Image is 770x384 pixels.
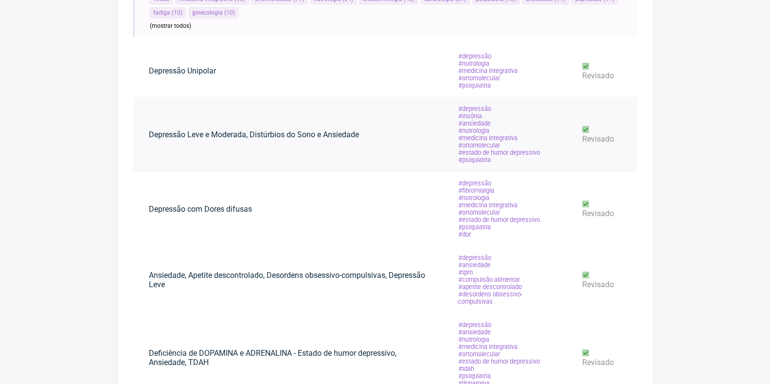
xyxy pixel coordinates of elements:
[458,231,472,238] span: dor
[458,120,492,127] span: ansiedade
[458,223,492,231] span: psiquiatria
[458,254,492,261] span: depressão
[223,9,235,16] span: ( 10 )
[458,82,492,89] span: psiquiatria
[582,358,614,367] span: revisado
[582,134,614,144] span: revisado
[133,197,268,221] a: Depressão com Dores difusas
[458,261,492,269] span: ansiedade
[458,134,519,142] span: medicina integrativa
[458,60,490,67] span: nutrologia
[567,263,637,297] a: revisado
[442,172,556,246] a: depressão fibromialgia nutrologia medicina integrativa ortomolecular estado de humor depressivo p...
[582,280,614,289] span: revisado
[170,9,182,16] span: ( 10 )
[458,149,541,156] span: estado de humor depressivo
[458,216,541,223] span: estado de humor depressivo
[582,71,614,80] span: revisado
[150,22,191,29] span: (mostrar todos)
[458,365,475,372] span: tdah
[458,201,519,209] span: medicina integrativa
[567,117,637,151] a: revisado
[458,283,523,291] span: apetite descontrolado
[458,209,501,216] span: ortomolecular
[458,142,501,149] span: ortomolecular
[458,156,492,164] span: psiquiatria
[458,329,492,336] span: ansiedade
[458,336,490,343] span: nutrologia
[458,276,521,283] span: compulsão alimentar
[458,127,490,134] span: nutrologia
[442,97,556,171] a: depressão insônia ansiedade nutrologia medicina integrativa ortomolecular estado de humor depress...
[458,112,483,120] span: insônia
[458,180,492,187] span: depressão
[458,321,492,329] span: depressão
[133,122,375,147] a: Depressão Leve e Moderada, Distúrbios do Sono e Ansiedade
[458,358,541,365] span: estado de humor depressivo
[458,291,523,305] span: desordens obsessivo-compulsivas
[458,194,490,201] span: nutrologia
[458,350,501,358] span: ortomolecular
[567,192,637,226] a: revisado
[458,269,474,276] span: tpm
[192,9,223,16] span: ginecologia
[192,9,235,16] a: ginecologia(10)
[458,105,492,112] span: depressão
[458,74,501,82] span: ortomolecular
[442,45,534,97] a: depressão nutrologia medicina integrativa ortomolecular psiquiatria
[458,372,492,380] span: psiquiatria
[442,246,567,313] a: depressão ansiedade tpm compulsão alimentar apetite descontrolado desordens obsessivo-compulsivas
[133,341,442,375] a: Deficiência de DOPAMINA e ADRENALINA - Estado de humor depressivo, Ansiedade, TDAH
[458,53,492,60] span: depressão
[133,263,442,297] a: Ansiedade, Apetite descontrolado, Desordens obsessivo-compulsivas, Depressão Leve
[458,187,495,194] span: fibromialgia
[458,67,519,74] span: medicina integrativa
[567,54,637,88] a: revisado
[153,9,182,16] a: fadiga(10)
[567,341,637,375] a: revisado
[133,58,232,83] a: Depressão Unipolar
[458,343,519,350] span: medicina integrativa
[153,9,170,16] span: fadiga
[582,209,614,218] span: revisado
